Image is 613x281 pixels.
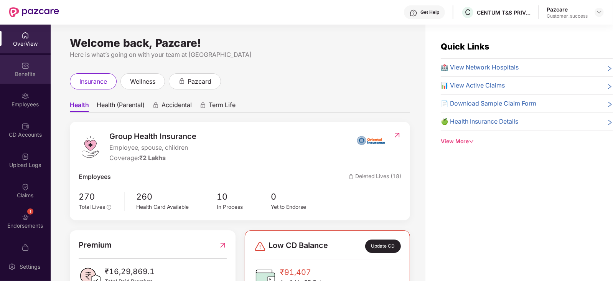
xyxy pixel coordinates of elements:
[357,131,386,150] img: insurerIcon
[465,8,471,17] span: C
[70,40,410,46] div: Welcome back, Pazcare!
[269,240,328,253] span: Low CD Balance
[280,266,333,278] span: ₹91,407
[271,190,325,203] span: 0
[21,31,29,39] img: svg+xml;base64,PHN2ZyBpZD0iSG9tZSIgeG1sbnM9Imh0dHA6Ly93d3cudzMub3JnLzIwMDAvc3ZnIiB3aWR0aD0iMjAiIG...
[441,63,519,73] span: 🏥 View Network Hospitals
[469,139,474,144] span: down
[217,203,271,212] div: In Process
[349,172,401,182] span: Deleted Lives (18)
[79,204,105,210] span: Total Lives
[27,208,33,215] div: 1
[109,154,196,163] div: Coverage:
[199,102,206,109] div: animation
[209,101,236,112] span: Term Life
[607,101,613,109] span: right
[109,143,196,153] span: Employee, spouse, children
[21,183,29,191] img: svg+xml;base64,PHN2ZyBpZD0iQ2xhaW0iIHhtbG5zPSJodHRwOi8vd3d3LnczLm9yZy8yMDAwL3N2ZyIgd2lkdGg9IjIwIi...
[393,131,401,139] img: RedirectIcon
[271,203,325,212] div: Yet to Endorse
[130,77,155,86] span: wellness
[97,101,145,112] span: Health (Parental)
[21,92,29,100] img: svg+xml;base64,PHN2ZyBpZD0iRW1wbG95ZWVzIiB4bWxucz0iaHR0cDovL3d3dy53My5vcmcvMjAwMC9zdmciIHdpZHRoPS...
[21,153,29,160] img: svg+xml;base64,PHN2ZyBpZD0iVXBsb2FkX0xvZ3MiIGRhdGEtbmFtZT0iVXBsb2FkIExvZ3MiIHhtbG5zPSJodHRwOi8vd3...
[8,263,16,271] img: svg+xml;base64,PHN2ZyBpZD0iU2V0dGluZy0yMHgyMCIgeG1sbnM9Imh0dHA6Ly93d3cudzMub3JnLzIwMDAvc3ZnIiB3aW...
[547,13,588,19] div: Customer_success
[79,77,107,86] span: insurance
[21,62,29,69] img: svg+xml;base64,PHN2ZyBpZD0iQmVuZWZpdHMiIHhtbG5zPSJodHRwOi8vd3d3LnczLm9yZy8yMDAwL3N2ZyIgd2lkdGg9Ij...
[105,266,155,278] span: ₹16,29,869.1
[161,101,192,112] span: Accidental
[70,101,89,112] span: Health
[607,64,613,73] span: right
[21,244,29,251] img: svg+xml;base64,PHN2ZyBpZD0iTXlfT3JkZXJzIiBkYXRhLW5hbWU9Ik15IE9yZGVycyIgeG1sbnM9Imh0dHA6Ly93d3cudz...
[139,154,166,162] span: ₹2 Lakhs
[17,263,43,271] div: Settings
[109,131,196,142] span: Group Health Insurance
[596,9,602,15] img: svg+xml;base64,PHN2ZyBpZD0iRHJvcGRvd24tMzJ4MzIiIHhtbG5zPSJodHRwOi8vd3d3LnczLm9yZy8yMDAwL3N2ZyIgd2...
[254,240,266,253] img: svg+xml;base64,PHN2ZyBpZD0iRGFuZ2VyLTMyeDMyIiB4bWxucz0iaHR0cDovL3d3dy53My5vcmcvMjAwMC9zdmciIHdpZH...
[79,172,111,182] span: Employees
[441,41,489,51] span: Quick Links
[79,136,102,159] img: logo
[607,119,613,127] span: right
[9,7,59,17] img: New Pazcare Logo
[152,102,159,109] div: animation
[217,190,271,203] span: 10
[441,99,536,109] span: 📄 Download Sample Claim Form
[410,9,417,17] img: svg+xml;base64,PHN2ZyBpZD0iSGVscC0zMngzMiIgeG1sbnM9Imh0dHA6Ly93d3cudzMub3JnLzIwMDAvc3ZnIiB3aWR0aD...
[188,77,211,86] span: pazcard
[441,137,613,146] div: View More
[21,122,29,130] img: svg+xml;base64,PHN2ZyBpZD0iQ0RfQWNjb3VudHMiIGRhdGEtbmFtZT0iQ0QgQWNjb3VudHMiIHhtbG5zPSJodHRwOi8vd3...
[21,213,29,221] img: svg+xml;base64,PHN2ZyBpZD0iRW5kb3JzZW1lbnRzIiB4bWxucz0iaHR0cDovL3d3dy53My5vcmcvMjAwMC9zdmciIHdpZH...
[349,174,354,179] img: deleteIcon
[420,9,439,15] div: Get Help
[79,239,112,251] span: Premium
[136,203,217,212] div: Health Card Available
[219,239,227,251] img: RedirectIcon
[107,205,111,210] span: info-circle
[365,240,401,253] div: Update CD
[547,6,588,13] div: Pazcare
[441,117,518,127] span: 🍏 Health Insurance Details
[477,9,531,16] div: CENTUM T&S PRIVATE LIMITED
[70,50,410,60] div: Here is what’s going on with your team at [GEOGRAPHIC_DATA]
[136,190,217,203] span: 260
[441,81,505,91] span: 📊 View Active Claims
[79,190,119,203] span: 270
[178,78,185,84] div: animation
[607,83,613,91] span: right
